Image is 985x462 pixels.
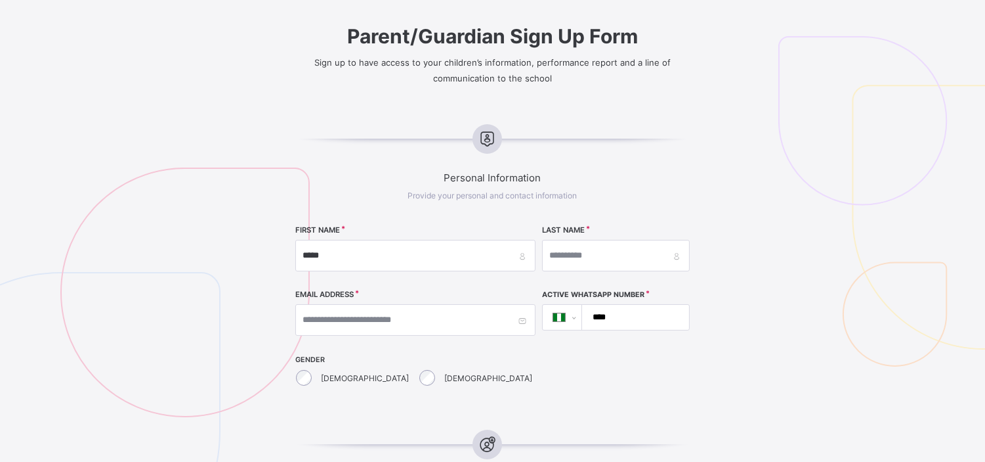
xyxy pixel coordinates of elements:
[542,290,644,299] label: Active WhatsApp Number
[321,373,409,383] label: [DEMOGRAPHIC_DATA]
[542,225,585,235] label: LAST NAME
[408,191,577,200] span: Provide your personal and contact information
[295,290,354,299] label: EMAIL ADDRESS
[295,356,535,364] span: GENDER
[295,225,340,235] label: FIRST NAME
[444,373,532,383] label: [DEMOGRAPHIC_DATA]
[246,24,739,48] span: Parent/Guardian Sign Up Form
[314,57,671,83] span: Sign up to have access to your children’s information, performance report and a line of communica...
[246,172,739,184] span: Personal Information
